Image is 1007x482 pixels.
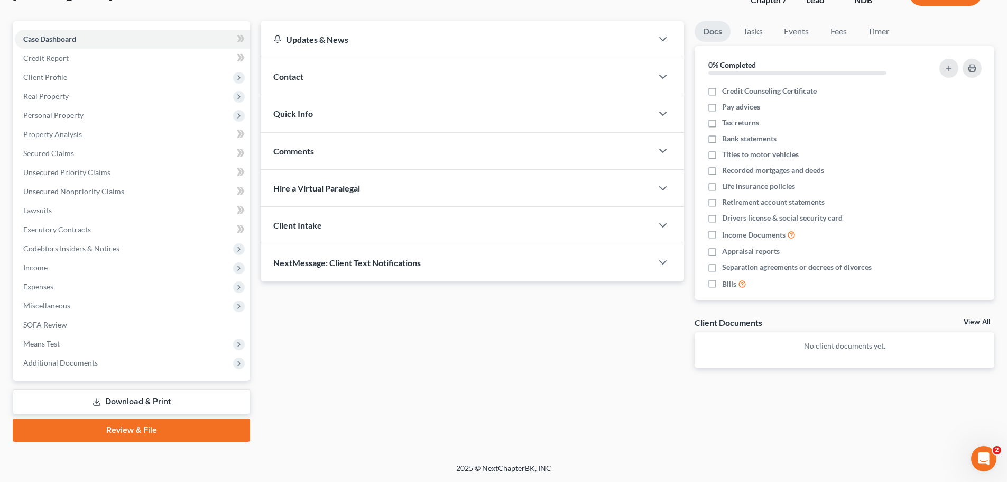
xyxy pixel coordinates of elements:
span: 2 [993,446,1001,454]
a: Property Analysis [15,125,250,144]
a: Timer [860,21,898,42]
span: Comments [273,146,314,156]
strong: 0% Completed [708,60,756,69]
span: Bills [722,279,736,289]
a: Events [775,21,817,42]
span: Hire a Virtual Paralegal [273,183,360,193]
div: 2025 © NextChapterBK, INC [202,463,805,482]
span: Additional Documents [23,358,98,367]
span: Contact [273,71,303,81]
p: No client documents yet. [703,341,986,351]
a: Unsecured Priority Claims [15,163,250,182]
span: NextMessage: Client Text Notifications [273,258,421,268]
a: Credit Report [15,49,250,68]
span: Titles to motor vehicles [722,149,799,160]
span: Credit Counseling Certificate [722,86,817,96]
span: Retirement account statements [722,197,825,207]
span: Unsecured Nonpriority Claims [23,187,124,196]
a: Case Dashboard [15,30,250,49]
span: Income [23,263,48,272]
span: Income Documents [722,230,786,240]
span: Case Dashboard [23,34,76,43]
span: Lawsuits [23,206,52,215]
span: Unsecured Priority Claims [23,168,110,177]
a: View All [964,319,990,326]
span: Personal Property [23,111,84,120]
span: SOFA Review [23,320,67,329]
a: SOFA Review [15,315,250,334]
span: Means Test [23,339,60,348]
a: Secured Claims [15,144,250,163]
a: Review & File [13,419,250,442]
span: Drivers license & social security card [722,213,843,223]
span: Miscellaneous [23,301,70,310]
span: Property Analysis [23,130,82,139]
span: Separation agreements or decrees of divorces [722,262,872,272]
span: Credit Report [23,53,69,62]
span: Appraisal reports [722,246,780,257]
a: Download & Print [13,389,250,414]
span: Bank statements [722,133,777,144]
iframe: Intercom live chat [971,446,996,471]
a: Tasks [735,21,771,42]
a: Docs [695,21,731,42]
span: Secured Claims [23,149,74,158]
span: Recorded mortgages and deeds [722,165,824,176]
a: Lawsuits [15,201,250,220]
a: Fees [821,21,855,42]
span: Life insurance policies [722,181,795,192]
a: Executory Contracts [15,220,250,239]
span: Codebtors Insiders & Notices [23,244,119,253]
div: Client Documents [695,317,762,328]
span: Tax returns [722,117,759,128]
span: Pay advices [722,102,760,112]
span: Client Profile [23,72,67,81]
span: Executory Contracts [23,225,91,234]
span: Quick Info [273,108,313,119]
span: Expenses [23,282,53,291]
div: Updates & News [273,34,640,45]
span: Client Intake [273,220,322,230]
a: Unsecured Nonpriority Claims [15,182,250,201]
span: Real Property [23,92,69,101]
